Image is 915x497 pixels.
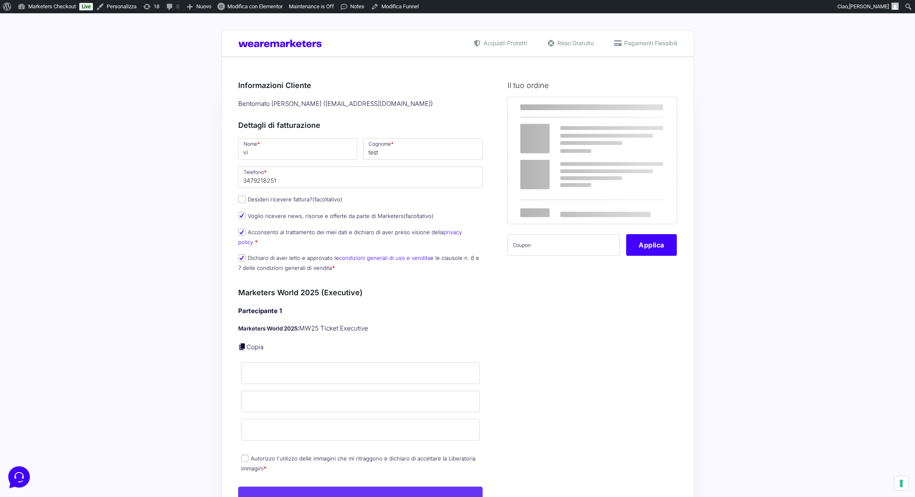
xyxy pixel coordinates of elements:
span: (facoltativo) [312,196,342,203]
img: dark [13,47,30,63]
label: Voglio ricevere news, risorse e offerte da parte di Marketers [238,213,434,219]
div: Bentornato [PERSON_NAME] ( [EMAIL_ADDRESS][DOMAIN_NAME] ) [235,97,486,111]
h2: Ciao da Marketers 👋 [7,7,139,20]
input: Telefono * [238,166,483,188]
button: Le tue preferenze relative al consenso per le tecnologie di tracciamento [894,476,908,490]
th: Prodotto [508,97,611,119]
h3: Marketers World 2025 (Executive) [238,287,483,298]
a: Copia [246,343,264,351]
span: Trova una risposta [13,103,65,110]
th: Subtotale [508,153,611,179]
label: Acconsento al trattamento dei miei dati e dichiaro di aver preso visione della [238,229,462,245]
a: condizioni generali di uso e vendita [339,255,430,261]
label: Dichiaro di aver letto e approvato le e le clausole n. 6 e 7 delle condizioni generali di vendita [238,255,479,271]
img: dark [40,47,56,63]
input: Acconsento al trattamento dei miei dati e dichiaro di aver preso visione dellaprivacy policy [238,228,246,236]
input: Cognome * [363,138,483,160]
span: Modifica con Elementor [227,3,283,10]
button: Messaggi [58,267,109,286]
iframe: Customerly Messenger Launcher [7,465,32,490]
span: Le tue conversazioni [13,33,71,40]
img: dark [27,47,43,63]
button: Inizia una conversazione [13,70,153,86]
button: Applica [626,234,677,256]
td: Marketers World 2025 (Executive) - MW25 Ticket Executive [508,119,611,153]
a: privacy policy [238,229,462,245]
th: Subtotale [611,97,677,119]
span: Reso Gratuito [555,39,594,47]
input: Dichiaro di aver letto e approvato lecondizioni generali di uso e venditae le clausole n. 6 e 7 d... [238,254,246,262]
th: Totale [508,179,611,224]
span: Acquisti Protetti [481,39,527,47]
label: Desideri ricevere fattura? [238,196,342,203]
p: Messaggi [72,278,94,286]
p: Home [25,278,39,286]
strong: Marketers World 2025: [238,325,299,332]
a: Live [79,3,93,10]
h3: Il tuo ordine [508,80,677,91]
p: Aiuto [128,278,140,286]
input: Desideri ricevere fattura?(facoltativo) [238,196,246,203]
span: Pagamenti Flessibili [622,39,677,47]
p: MW25 Ticket Executive [238,324,483,333]
a: Copia i dettagli dell'acquirente [238,343,246,351]
a: Apri Centro Assistenza [88,103,153,110]
span: Inizia una conversazione [54,75,122,81]
label: Autorizzo l'utilizzo delle immagini che mi ritraggono e dichiaro di accettare la Liberatoria imma... [241,455,476,471]
h4: Partecipante 1 [238,306,483,316]
input: Cerca un articolo... [19,121,136,129]
input: Voglio ricevere news, risorse e offerte da parte di Marketers(facoltativo) [238,212,246,219]
span: [PERSON_NAME] [849,3,889,10]
h3: Informazioni Cliente [238,80,483,91]
input: Nome * [238,138,358,160]
span: (facoltativo) [404,213,434,219]
input: Coupon [508,234,620,256]
h3: Dettagli di fatturazione [238,120,483,131]
input: Autorizzo l'utilizzo delle immagini che mi ritraggono e dichiaro di accettare la Liberatoria imma... [241,455,249,462]
button: Aiuto [108,267,159,286]
button: Home [7,267,58,286]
